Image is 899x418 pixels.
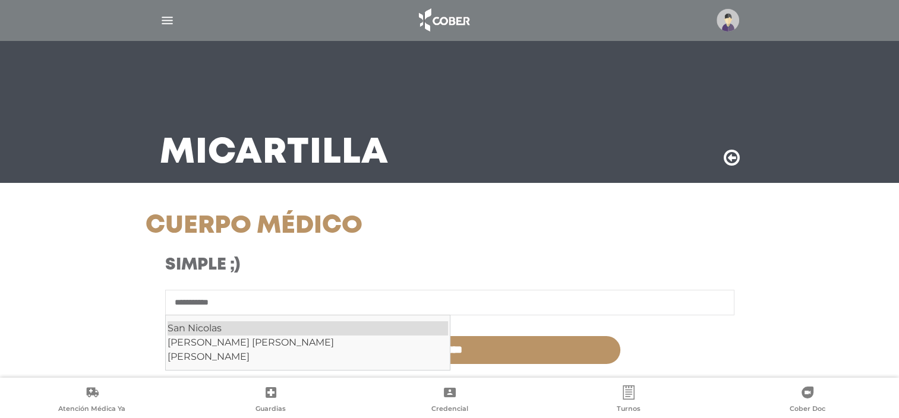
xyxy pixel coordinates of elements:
div: [PERSON_NAME] [PERSON_NAME] [168,335,448,350]
img: profile-placeholder.svg [717,9,739,31]
a: Guardias [181,385,360,416]
h1: Cuerpo Médico [146,211,545,241]
span: Turnos [617,404,641,415]
div: San Nicolas [168,321,448,335]
img: logo_cober_home-white.png [412,6,475,34]
a: Credencial [360,385,539,416]
a: Turnos [539,385,718,416]
span: Atención Médica Ya [58,404,125,415]
h3: Mi Cartilla [160,138,389,169]
a: Atención Médica Ya [2,385,181,416]
span: Credencial [431,404,468,415]
img: Cober_menu-lines-white.svg [160,13,175,28]
h3: Simple ;) [165,255,526,275]
span: Cober Doc [790,404,825,415]
div: [PERSON_NAME] [168,350,448,364]
span: Guardias [255,404,286,415]
a: Cober Doc [718,385,897,416]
